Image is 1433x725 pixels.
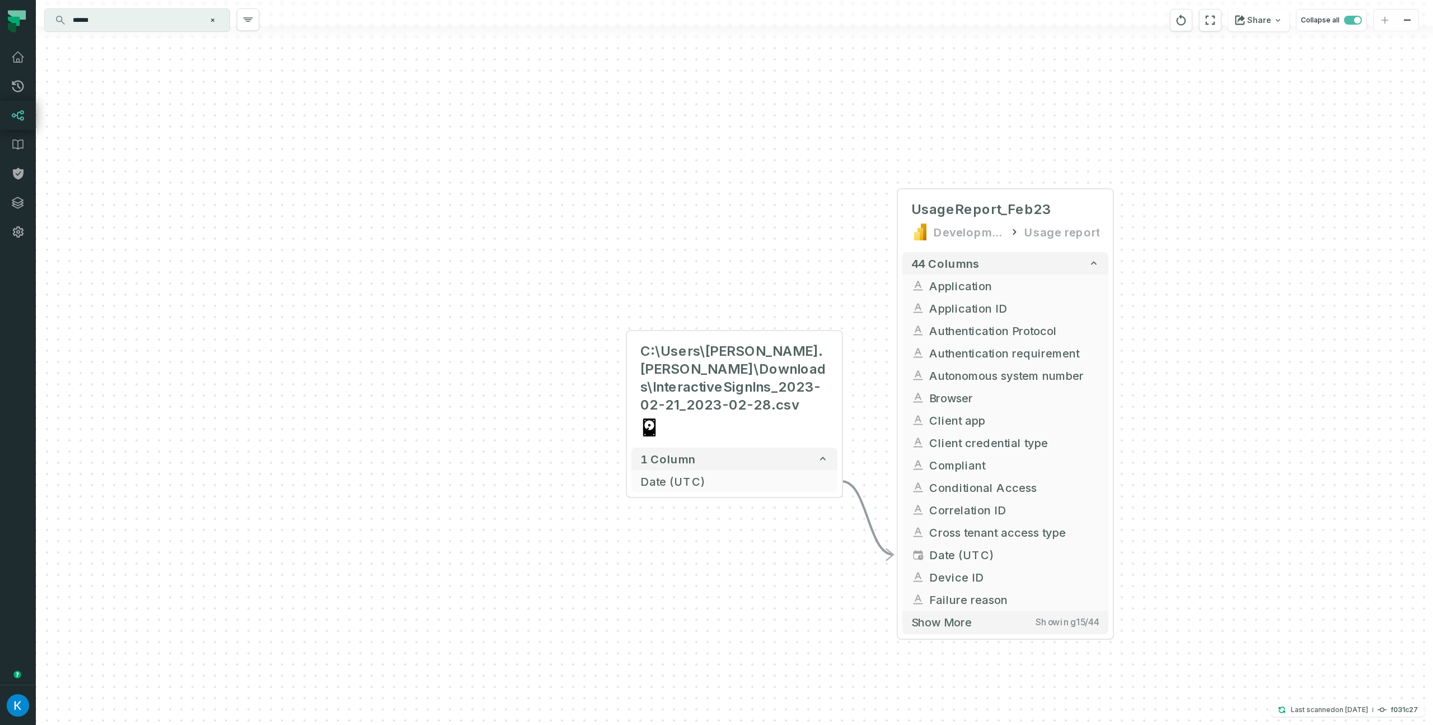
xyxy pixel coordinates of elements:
[911,391,925,405] span: string
[1228,9,1289,31] button: Share
[929,277,1099,294] span: Application
[902,297,1108,319] button: Application ID
[7,694,29,717] img: avatar of Kosta Shougaev
[911,201,1051,219] span: UsageReport_Feb23
[911,436,925,449] span: string
[902,521,1108,543] button: Cross tenant access type
[911,526,925,539] span: string
[640,342,828,414] span: C:\Users\[PERSON_NAME].[PERSON_NAME]\Downloads\InteractiveSignIns_2023-02-21_2023-02-28.csv
[911,279,925,292] span: string
[929,479,1099,496] span: Conditional Access
[902,499,1108,521] button: Correlation ID
[902,275,1108,297] button: Application
[842,481,893,555] g: Edge from c4b7bb0a51979cc4b37b2fc76e7bc473 to 2d1e6816e41da58c519f4e180c161606
[902,476,1108,499] button: Conditional Access
[911,301,925,315] span: string
[1396,10,1418,31] button: zoom out
[911,458,925,472] span: string
[902,409,1108,431] button: Client app
[902,454,1108,476] button: Compliant
[929,434,1099,451] span: Client credential type
[911,481,925,494] span: string
[902,342,1108,364] button: Authentication requirement
[902,387,1108,409] button: Browser
[631,470,837,492] button: Date (UTC)
[929,300,1099,317] span: Application ID
[911,369,925,382] span: string
[902,611,1108,634] button: Show moreShowing15/44
[911,570,925,584] span: string
[902,566,1108,588] button: Device ID
[1391,707,1418,713] h4: f031c27
[929,457,1099,473] span: Compliant
[929,345,1099,361] span: Authentication requirement
[902,319,1108,342] button: Authentication Protocol
[929,569,1099,585] span: Device ID
[911,257,980,270] span: 44 columns
[911,346,925,360] span: string
[640,452,695,466] span: 1 column
[929,389,1099,406] span: Browser
[929,524,1099,541] span: Cross tenant access type
[911,548,925,561] span: timestamp
[911,324,925,337] span: string
[911,503,925,517] span: string
[911,615,972,629] span: Show more
[207,15,218,26] button: Clear search query
[902,543,1108,566] button: Date (UTC)
[929,546,1099,563] span: Date (UTC)
[934,223,1004,241] div: Development Prem
[1296,9,1367,31] button: Collapse all
[902,364,1108,387] button: Autonomous system number
[902,431,1108,454] button: Client credential type
[640,473,828,490] span: Date (UTC)
[929,412,1099,429] span: Client app
[902,588,1108,611] button: Failure reason
[1036,617,1099,628] span: Showing 15 / 44
[929,501,1099,518] span: Correlation ID
[929,322,1099,339] span: Authentication Protocol
[1271,703,1425,717] button: Last scanned[DATE] 6:56:27 PMf031c27
[1291,704,1368,715] p: Last scanned
[929,591,1099,608] span: Failure reason
[911,593,925,606] span: string
[1024,223,1099,241] div: Usage report
[1335,705,1368,714] relative-time: Jan 1, 2025, 6:56 PM GMT+2
[12,670,22,680] div: Tooltip anchor
[929,367,1099,384] span: Autonomous system number
[911,413,925,427] span: string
